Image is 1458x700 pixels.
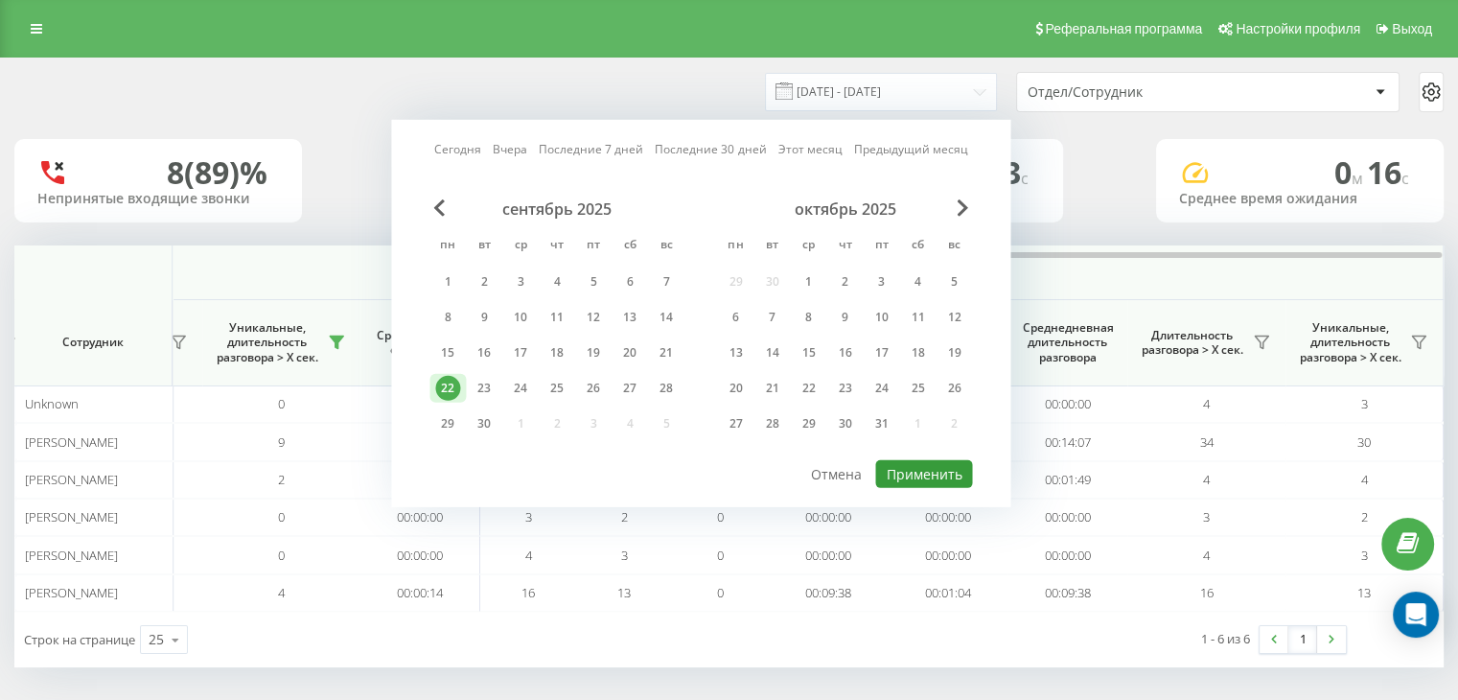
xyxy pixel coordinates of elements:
div: пн 20 окт. 2025 г. [717,374,753,403]
div: 7 [654,269,679,294]
div: вт 9 сент. 2025 г. [466,303,502,332]
div: пн 27 окт. 2025 г. [717,409,753,438]
div: 21 [654,340,679,365]
div: пт 24 окт. 2025 г. [863,374,899,403]
div: вт 30 сент. 2025 г. [466,409,502,438]
div: 18 [905,340,930,365]
div: 28 [759,411,784,436]
abbr: вторник [470,232,498,261]
div: пт 19 сент. 2025 г. [575,338,612,367]
span: Уникальные, длительность разговора > Х сек. [1295,320,1404,365]
span: 3 [525,508,532,525]
span: Настройки профиля [1236,21,1360,36]
td: 00:14:07 [1007,423,1127,460]
div: вс 12 окт. 2025 г. [936,303,972,332]
div: чт 16 окт. 2025 г. [826,338,863,367]
span: 4 [1203,471,1210,488]
span: c [1021,168,1029,189]
span: 13 [1357,584,1371,601]
span: 9 [278,433,285,451]
span: Сотрудник [31,335,155,350]
div: 3 [868,269,893,294]
a: Последние 7 дней [539,140,643,158]
div: 11 [905,305,930,330]
div: чт 4 сент. 2025 г. [539,268,575,296]
div: пт 3 окт. 2025 г. [863,268,899,296]
div: 11 [544,305,569,330]
span: 3 [1361,547,1368,564]
div: чт 30 окт. 2025 г. [826,409,863,438]
div: 30 [832,411,857,436]
abbr: четверг [830,232,859,261]
abbr: понедельник [721,232,750,261]
div: 17 [868,340,893,365]
a: 1 [1288,626,1317,653]
span: 30 [1357,433,1371,451]
div: вт 14 окт. 2025 г. [753,338,790,367]
div: ср 22 окт. 2025 г. [790,374,826,403]
a: Этот месяц [777,140,842,158]
div: вс 7 сент. 2025 г. [648,268,684,296]
div: 5 [581,269,606,294]
div: вт 28 окт. 2025 г. [753,409,790,438]
div: пт 26 сент. 2025 г. [575,374,612,403]
td: 00:00:14 [360,574,480,612]
td: 00:00:00 [360,536,480,573]
div: ср 29 окт. 2025 г. [790,409,826,438]
abbr: воскресенье [652,232,681,261]
span: 16 [1367,152,1409,193]
div: 26 [941,376,966,401]
div: 1 [796,269,821,294]
div: 6 [617,269,642,294]
div: пт 31 окт. 2025 г. [863,409,899,438]
td: 00:00:00 [1007,536,1127,573]
div: 5 [941,269,966,294]
div: 19 [941,340,966,365]
div: вт 21 окт. 2025 г. [753,374,790,403]
span: Среднедневная длительность разговора [1022,320,1113,365]
div: 23 [832,376,857,401]
span: 3 [621,547,628,564]
span: 0 [278,547,285,564]
div: 1 [435,269,460,294]
span: Unknown [25,395,79,412]
div: пт 17 окт. 2025 г. [863,338,899,367]
span: 16 [521,584,535,601]
div: 8 (89)% [167,154,267,191]
button: Применить [875,460,972,488]
div: пн 1 сент. 2025 г. [429,268,466,296]
span: 4 [1203,395,1210,412]
span: 13 [617,584,631,601]
span: [PERSON_NAME] [25,508,118,525]
td: 00:09:38 [768,574,888,612]
div: сб 20 сент. 2025 г. [612,338,648,367]
div: 29 [796,411,821,436]
div: октябрь 2025 [717,199,972,219]
div: сб 6 сент. 2025 г. [612,268,648,296]
div: 2 [472,269,497,294]
td: 00:00:00 [888,536,1007,573]
abbr: суббота [615,232,644,261]
div: 17 [508,340,533,365]
a: Сегодня [434,140,481,158]
div: пн 15 сент. 2025 г. [429,338,466,367]
td: 00:00:00 [1007,385,1127,423]
td: 00:00:00 [360,499,480,536]
div: 20 [723,376,748,401]
span: 0 [717,547,724,564]
div: сб 11 окт. 2025 г. [899,303,936,332]
span: 34 [1200,433,1214,451]
div: сб 4 окт. 2025 г. [899,268,936,296]
abbr: пятница [579,232,608,261]
div: 6 [723,305,748,330]
abbr: воскресенье [939,232,968,261]
div: чт 9 окт. 2025 г. [826,303,863,332]
div: ср 8 окт. 2025 г. [790,303,826,332]
td: 00:00:00 [768,499,888,536]
div: 31 [868,411,893,436]
div: 28 [654,376,679,401]
div: 1 - 6 из 6 [1201,629,1250,648]
span: 3 [1203,508,1210,525]
div: 24 [508,376,533,401]
span: Previous Month [433,199,445,217]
